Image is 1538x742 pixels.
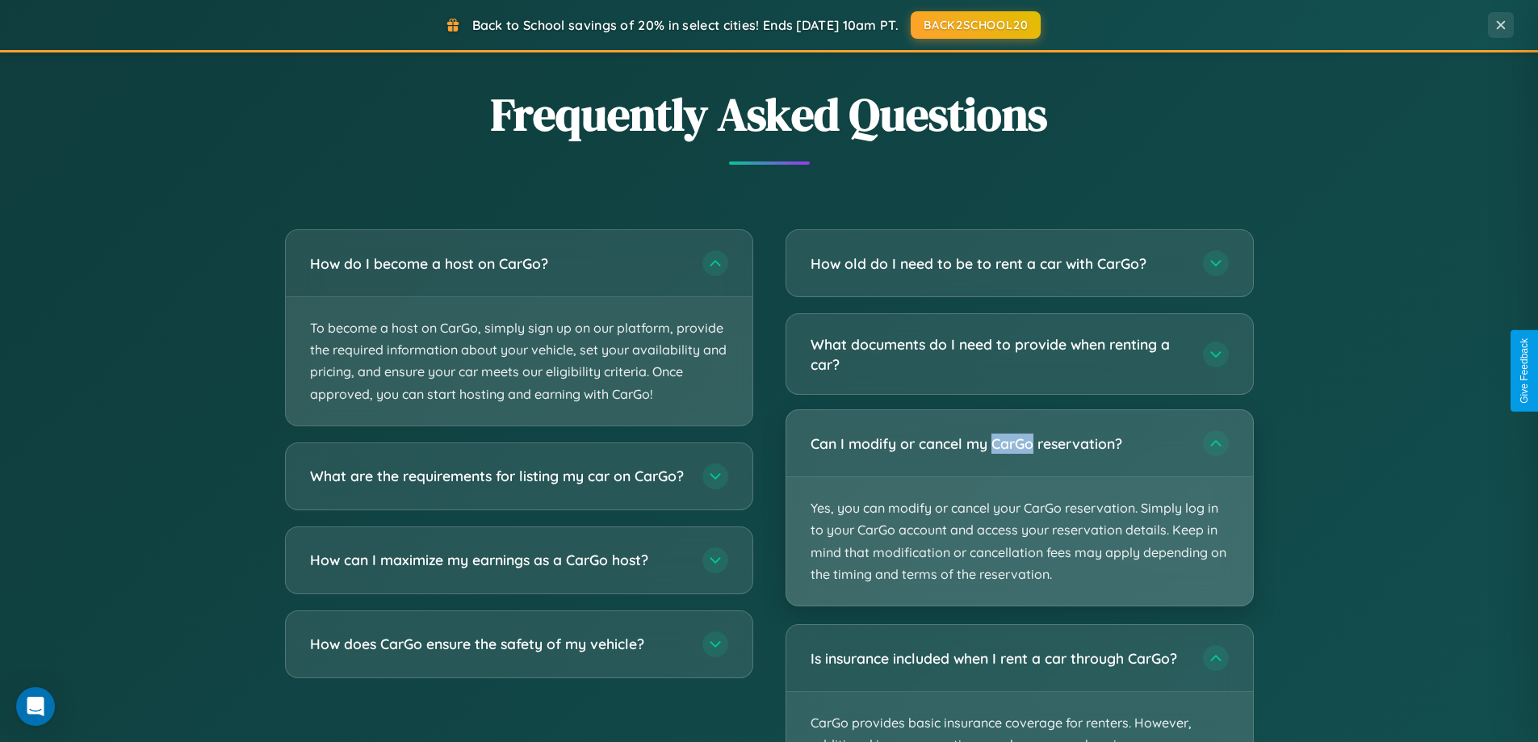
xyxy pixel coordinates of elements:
[310,550,686,570] h3: How can I maximize my earnings as a CarGo host?
[786,477,1253,606] p: Yes, you can modify or cancel your CarGo reservation. Simply log in to your CarGo account and acc...
[285,83,1254,145] h2: Frequently Asked Questions
[1519,338,1530,404] div: Give Feedback
[811,334,1187,374] h3: What documents do I need to provide when renting a car?
[310,466,686,486] h3: What are the requirements for listing my car on CarGo?
[811,434,1187,454] h3: Can I modify or cancel my CarGo reservation?
[472,17,899,33] span: Back to School savings of 20% in select cities! Ends [DATE] 10am PT.
[911,11,1041,39] button: BACK2SCHOOL20
[310,254,686,274] h3: How do I become a host on CarGo?
[811,254,1187,274] h3: How old do I need to be to rent a car with CarGo?
[310,634,686,654] h3: How does CarGo ensure the safety of my vehicle?
[286,297,752,425] p: To become a host on CarGo, simply sign up on our platform, provide the required information about...
[811,648,1187,669] h3: Is insurance included when I rent a car through CarGo?
[16,687,55,726] div: Open Intercom Messenger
